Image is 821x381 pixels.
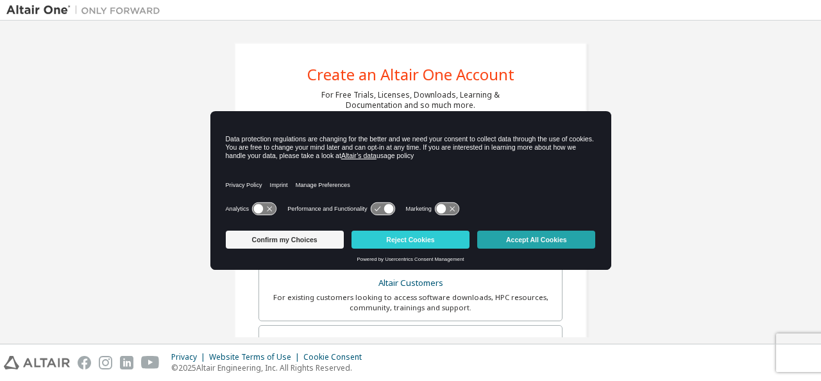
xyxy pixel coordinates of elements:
p: © 2025 Altair Engineering, Inc. All Rights Reserved. [171,362,369,373]
img: Altair One [6,4,167,17]
div: Create an Altair One Account [307,67,514,82]
img: facebook.svg [78,356,91,369]
img: instagram.svg [99,356,112,369]
div: For existing customers looking to access software downloads, HPC resources, community, trainings ... [267,292,554,313]
div: Students [267,333,554,351]
img: linkedin.svg [120,356,133,369]
img: youtube.svg [141,356,160,369]
div: Cookie Consent [303,352,369,362]
img: altair_logo.svg [4,356,70,369]
div: For Free Trials, Licenses, Downloads, Learning & Documentation and so much more. [321,90,500,111]
div: Privacy [171,352,209,362]
div: Website Terms of Use [209,352,303,362]
div: Altair Customers [267,274,554,292]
